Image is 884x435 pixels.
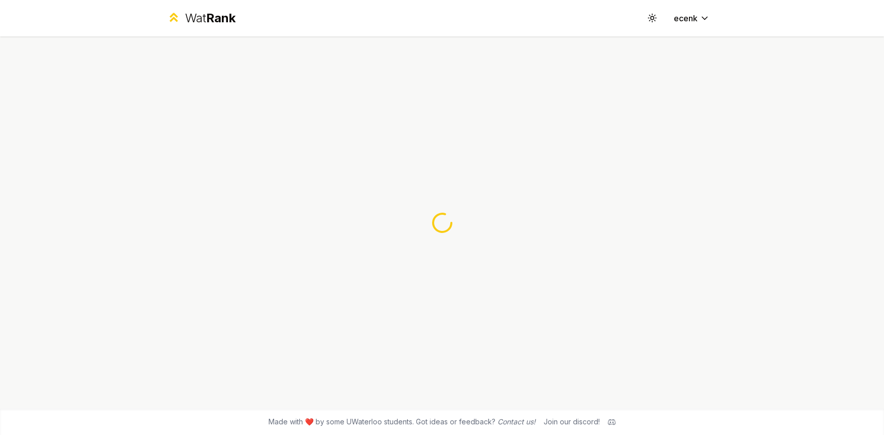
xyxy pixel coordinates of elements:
span: Rank [206,11,236,25]
button: ecenk [666,9,718,27]
span: Made with ❤️ by some UWaterloo students. Got ideas or feedback? [268,417,535,427]
div: Join our discord! [544,417,600,427]
a: WatRank [167,10,236,26]
a: Contact us! [497,417,535,426]
span: ecenk [674,12,698,24]
div: Wat [185,10,236,26]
